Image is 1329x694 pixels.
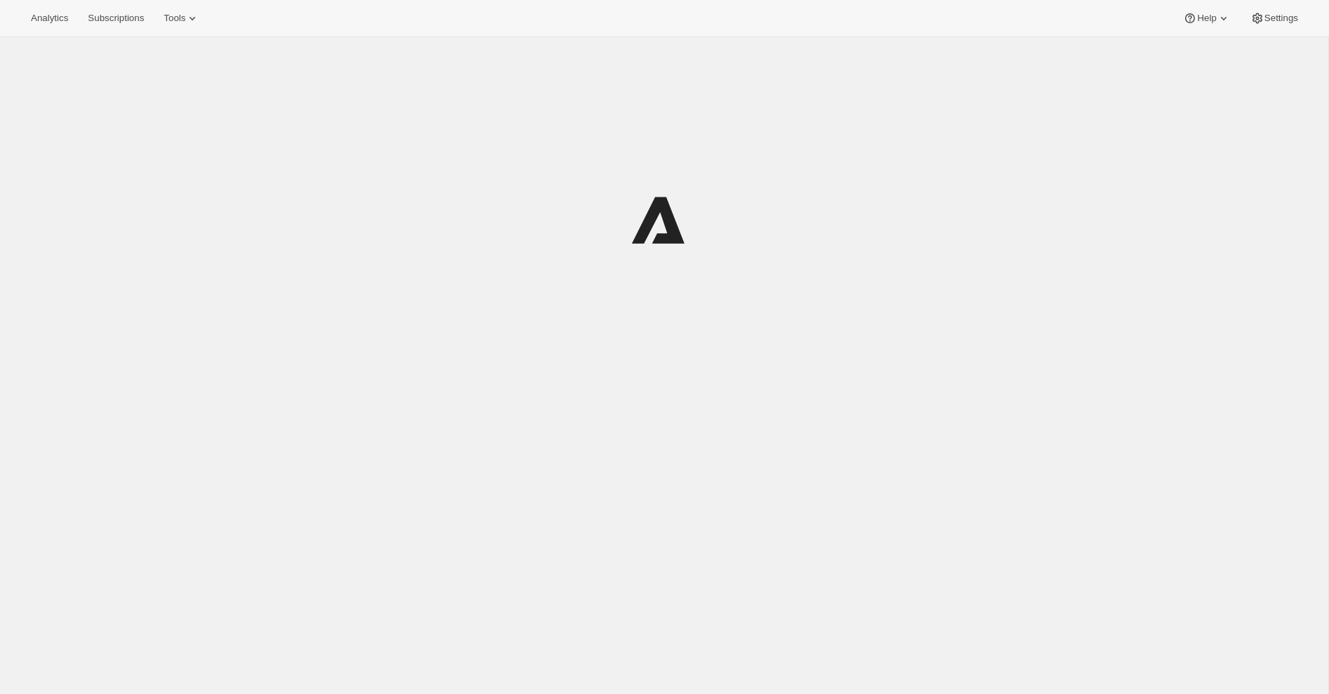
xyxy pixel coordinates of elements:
[1242,8,1307,28] button: Settings
[79,8,152,28] button: Subscriptions
[1264,13,1298,24] span: Settings
[164,13,185,24] span: Tools
[1197,13,1216,24] span: Help
[1175,8,1238,28] button: Help
[155,8,208,28] button: Tools
[88,13,144,24] span: Subscriptions
[22,8,77,28] button: Analytics
[31,13,68,24] span: Analytics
